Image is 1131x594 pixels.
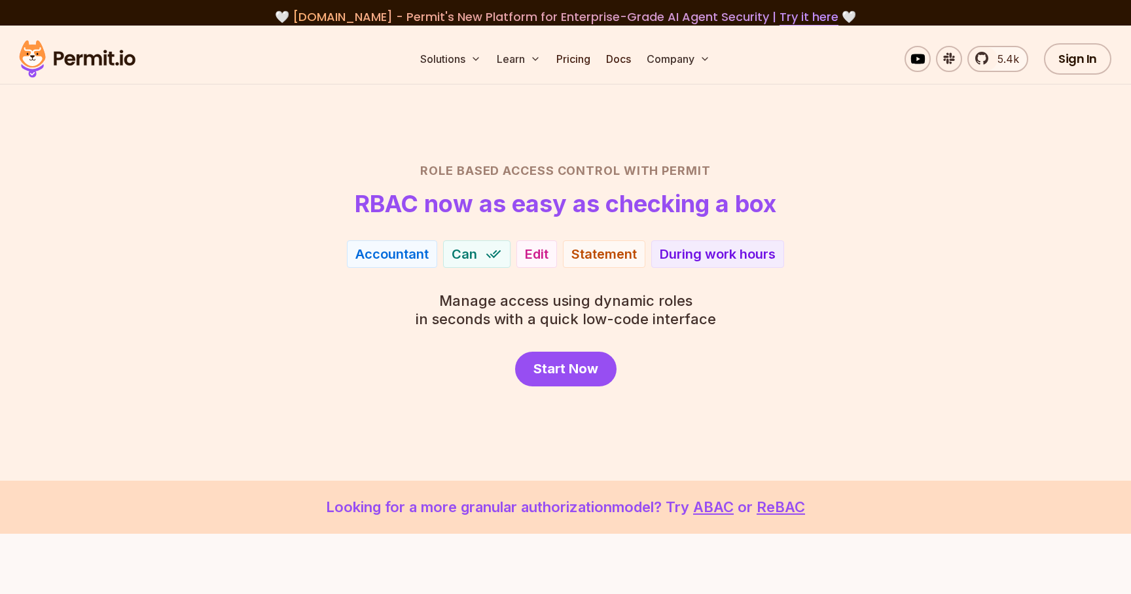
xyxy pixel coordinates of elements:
[107,162,1024,180] h2: Role Based Access Control
[355,191,776,217] h1: RBAC now as easy as checking a box
[13,37,141,81] img: Permit logo
[525,245,548,263] div: Edit
[452,245,477,263] span: Can
[31,8,1100,26] div: 🤍 🤍
[624,162,711,180] span: with Permit
[1044,43,1111,75] a: Sign In
[757,498,805,515] a: ReBAC
[415,46,486,72] button: Solutions
[416,291,716,328] p: in seconds with a quick low-code interface
[571,245,637,263] div: Statement
[641,46,715,72] button: Company
[416,291,716,310] span: Manage access using dynamic roles
[693,498,734,515] a: ABAC
[660,245,776,263] div: During work hours
[533,360,598,378] span: Start Now
[967,46,1028,72] a: 5.4k
[515,352,617,386] a: Start Now
[492,46,546,72] button: Learn
[601,46,636,72] a: Docs
[293,9,838,25] span: [DOMAIN_NAME] - Permit's New Platform for Enterprise-Grade AI Agent Security |
[780,9,838,26] a: Try it here
[990,51,1019,67] span: 5.4k
[31,496,1100,518] p: Looking for a more granular authorization model? Try or
[355,245,429,263] div: Accountant
[551,46,596,72] a: Pricing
